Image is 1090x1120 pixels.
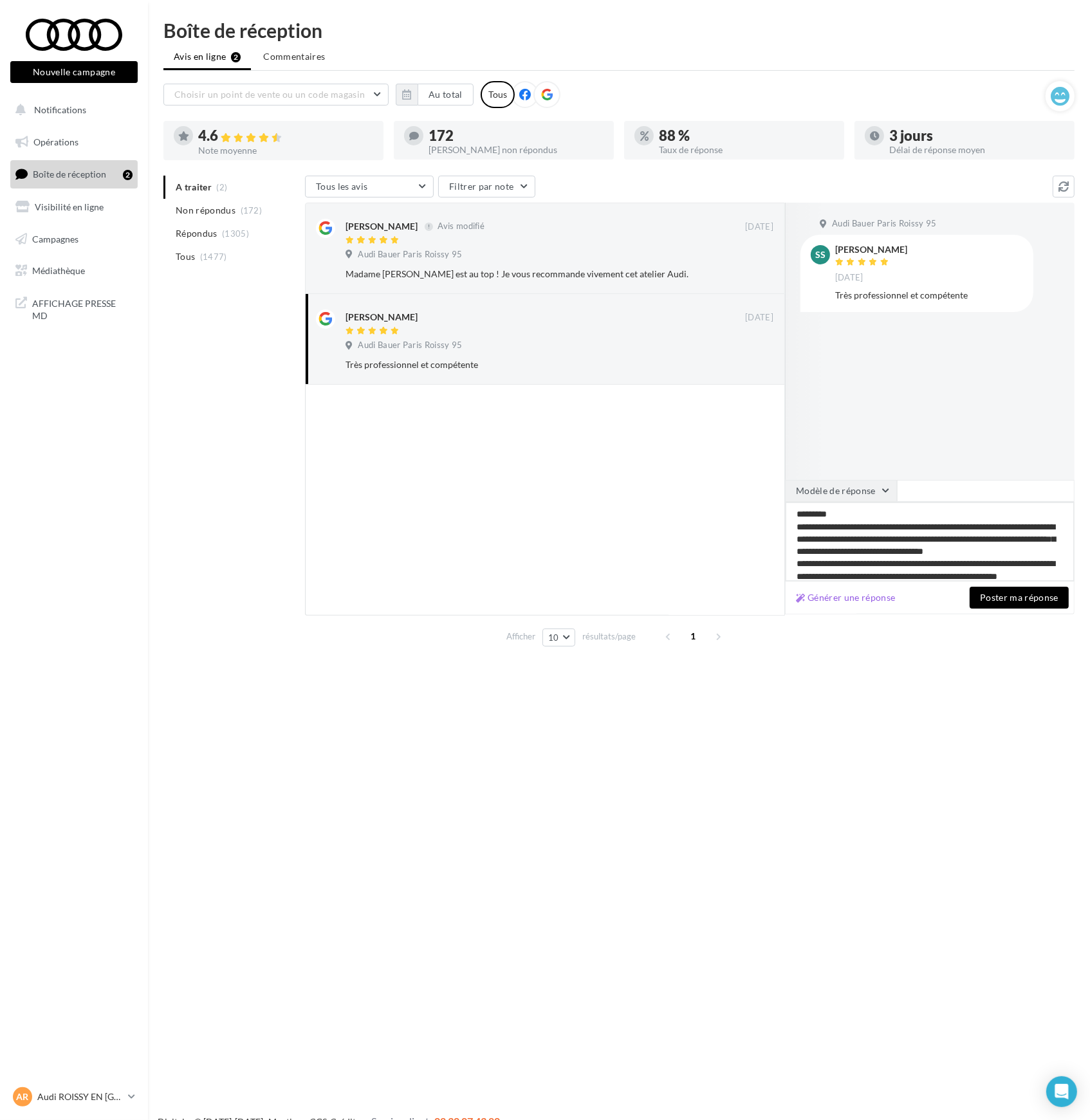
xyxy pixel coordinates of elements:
span: AR [17,1090,29,1103]
button: Générer une réponse [791,590,901,605]
span: Tous les avis [316,181,368,192]
span: [DATE] [745,221,773,233]
span: AFFICHAGE PRESSE MD [32,295,133,322]
a: AR Audi ROISSY EN [GEOGRAPHIC_DATA] [10,1085,138,1109]
span: résultats/page [582,630,636,643]
span: Notifications [34,104,86,115]
button: 10 [542,629,575,647]
span: Audi Bauer Paris Roissy 95 [358,249,462,261]
div: Boîte de réception [163,21,1075,40]
span: Avis modifié [438,221,485,232]
div: Délai de réponse moyen [889,145,1064,154]
span: Audi Bauer Paris Roissy 95 [358,340,462,351]
div: Madame [PERSON_NAME] est au top ! Je vous recommande vivement cet atelier Audi. [346,268,690,280]
button: Au total [418,84,474,106]
a: Boîte de réception2 [8,160,140,188]
span: Médiathèque [32,265,85,276]
span: 1 [683,626,704,647]
span: Tous [176,250,195,263]
div: 172 [429,129,604,143]
button: Modèle de réponse [785,480,897,502]
span: Boîte de réception [33,169,106,179]
span: Opérations [33,136,79,147]
button: Au total [396,84,474,106]
a: AFFICHAGE PRESSE MD [8,289,140,327]
div: [PERSON_NAME] [835,245,907,254]
button: Notifications [8,96,135,124]
div: 2 [123,170,133,180]
div: Tous [481,81,515,108]
button: Filtrer par note [438,176,535,197]
a: Médiathèque [8,257,140,284]
a: Visibilité en ligne [8,194,140,221]
span: Répondus [176,227,217,240]
span: Audi Bauer Paris Roissy 95 [832,218,936,230]
span: (1477) [200,252,227,262]
div: [PERSON_NAME] [346,311,418,324]
span: Choisir un point de vente ou un code magasin [174,89,365,100]
button: Nouvelle campagne [10,61,138,83]
div: Taux de réponse [659,145,834,154]
span: Commentaires [263,50,325,63]
span: Non répondus [176,204,236,217]
div: Très professionnel et compétente [346,358,690,371]
div: 88 % [659,129,834,143]
span: (172) [241,205,263,216]
span: Visibilité en ligne [35,201,104,212]
button: Choisir un point de vente ou un code magasin [163,84,389,106]
span: 10 [548,632,559,643]
button: Poster ma réponse [970,587,1069,609]
p: Audi ROISSY EN [GEOGRAPHIC_DATA] [37,1090,123,1103]
div: Open Intercom Messenger [1046,1076,1077,1107]
div: 4.6 [198,129,373,143]
div: [PERSON_NAME] [346,220,418,233]
div: 3 jours [889,129,1064,143]
div: Note moyenne [198,146,373,155]
span: [DATE] [745,312,773,324]
a: Campagnes [8,226,140,253]
span: Campagnes [32,233,79,244]
span: (1305) [222,228,249,239]
span: ss [815,248,826,261]
button: Tous les avis [305,176,434,197]
div: Très professionnel et compétente [835,289,1023,302]
span: [DATE] [835,272,864,284]
span: Afficher [506,630,535,643]
div: [PERSON_NAME] non répondus [429,145,604,154]
a: Opérations [8,129,140,156]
